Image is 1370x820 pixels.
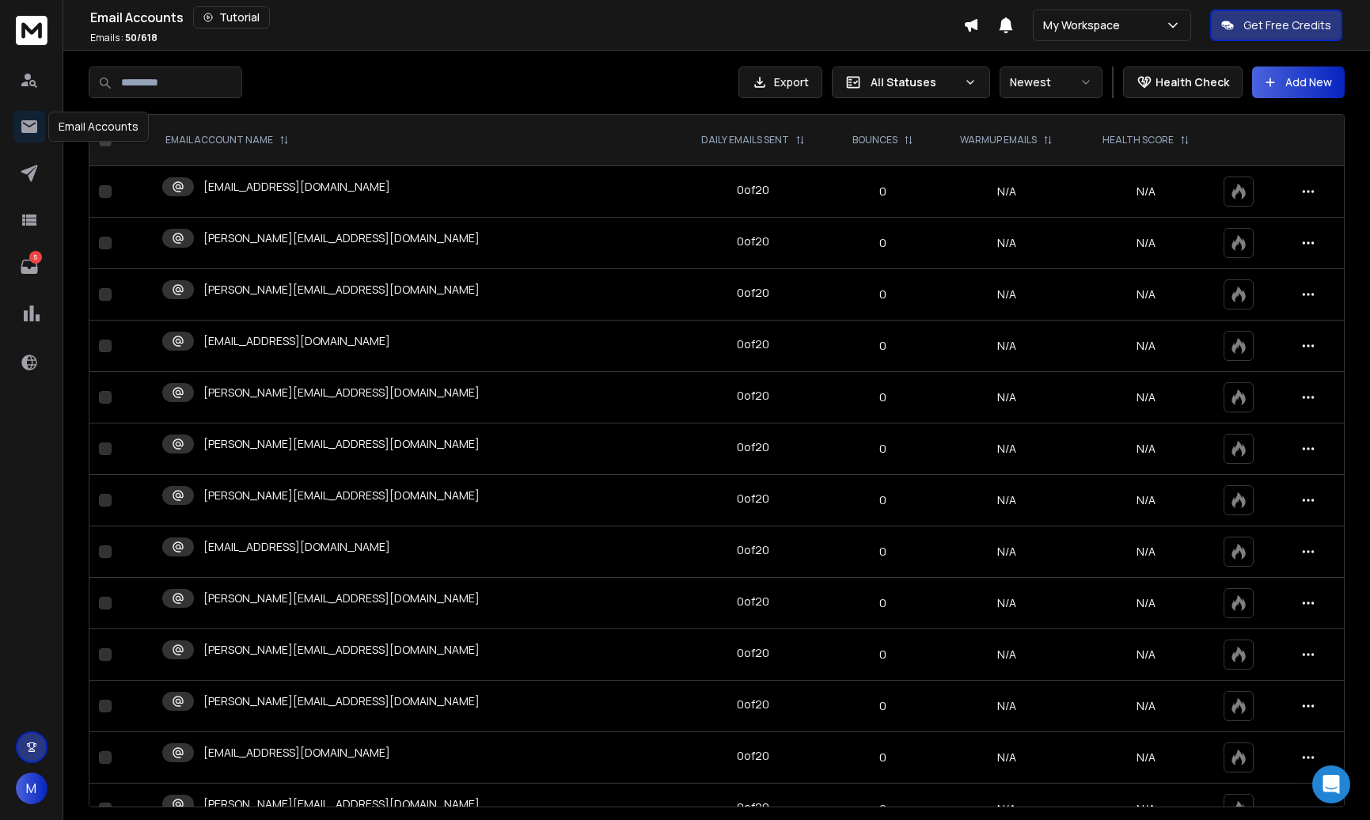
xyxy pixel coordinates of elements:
p: All Statuses [871,74,958,90]
td: N/A [935,732,1078,784]
td: N/A [935,423,1078,475]
div: 0 of 20 [737,594,769,609]
div: Email Accounts [90,6,963,28]
p: 0 [841,595,926,611]
p: 0 [841,647,926,662]
p: [PERSON_NAME][EMAIL_ADDRESS][DOMAIN_NAME] [203,282,480,298]
p: N/A [1087,698,1205,714]
p: N/A [1087,647,1205,662]
div: 0 of 20 [737,182,769,198]
p: N/A [1087,801,1205,817]
p: 0 [841,287,926,302]
div: 0 of 20 [737,542,769,558]
p: WARMUP EMAILS [960,134,1037,146]
button: Get Free Credits [1210,9,1342,41]
p: [PERSON_NAME][EMAIL_ADDRESS][DOMAIN_NAME] [203,436,480,452]
p: Health Check [1156,74,1229,90]
p: HEALTH SCORE [1102,134,1174,146]
p: [PERSON_NAME][EMAIL_ADDRESS][DOMAIN_NAME] [203,642,480,658]
p: [PERSON_NAME][EMAIL_ADDRESS][DOMAIN_NAME] [203,488,480,503]
div: 0 of 20 [737,748,769,764]
p: 0 [841,801,926,817]
button: Tutorial [193,6,270,28]
p: Emails : [90,32,157,44]
button: Health Check [1123,66,1243,98]
button: M [16,773,47,804]
p: N/A [1087,235,1205,251]
div: 0 of 20 [737,799,769,815]
a: 5 [13,251,45,283]
p: N/A [1087,595,1205,611]
td: N/A [935,475,1078,526]
div: EMAIL ACCOUNT NAME [165,134,289,146]
td: N/A [935,321,1078,372]
div: 0 of 20 [737,439,769,455]
p: [PERSON_NAME][EMAIL_ADDRESS][DOMAIN_NAME] [203,796,480,812]
p: 0 [841,235,926,251]
div: 0 of 20 [737,645,769,661]
p: 0 [841,750,926,765]
div: 0 of 20 [737,285,769,301]
p: DAILY EMAILS SENT [701,134,789,146]
td: N/A [935,269,1078,321]
p: N/A [1087,389,1205,405]
td: N/A [935,629,1078,681]
td: N/A [935,166,1078,218]
p: N/A [1087,544,1205,560]
div: Email Accounts [48,112,149,142]
button: Newest [1000,66,1102,98]
p: BOUNCES [852,134,898,146]
div: 0 of 20 [737,388,769,404]
p: 0 [841,544,926,560]
button: Add New [1252,66,1345,98]
p: 0 [841,441,926,457]
p: 0 [841,389,926,405]
span: 50 / 618 [125,31,157,44]
p: [PERSON_NAME][EMAIL_ADDRESS][DOMAIN_NAME] [203,590,480,606]
td: N/A [935,372,1078,423]
p: N/A [1087,338,1205,354]
button: Export [738,66,822,98]
p: N/A [1087,492,1205,508]
td: N/A [935,681,1078,732]
p: N/A [1087,750,1205,765]
p: Get Free Credits [1243,17,1331,33]
div: Open Intercom Messenger [1312,765,1350,803]
div: 0 of 20 [737,233,769,249]
p: [EMAIL_ADDRESS][DOMAIN_NAME] [203,179,390,195]
p: N/A [1087,441,1205,457]
td: N/A [935,218,1078,269]
p: 0 [841,338,926,354]
div: 0 of 20 [737,336,769,352]
p: [PERSON_NAME][EMAIL_ADDRESS][DOMAIN_NAME] [203,230,480,246]
div: 0 of 20 [737,491,769,507]
p: [PERSON_NAME][EMAIL_ADDRESS][DOMAIN_NAME] [203,693,480,709]
p: 5 [29,251,42,264]
p: 0 [841,184,926,199]
p: [PERSON_NAME][EMAIL_ADDRESS][DOMAIN_NAME] [203,385,480,401]
p: [EMAIL_ADDRESS][DOMAIN_NAME] [203,745,390,761]
p: [EMAIL_ADDRESS][DOMAIN_NAME] [203,333,390,349]
td: N/A [935,578,1078,629]
td: N/A [935,526,1078,578]
p: 0 [841,492,926,508]
p: 0 [841,698,926,714]
p: N/A [1087,287,1205,302]
div: 0 of 20 [737,697,769,712]
p: My Workspace [1043,17,1126,33]
p: [EMAIL_ADDRESS][DOMAIN_NAME] [203,539,390,555]
p: N/A [1087,184,1205,199]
